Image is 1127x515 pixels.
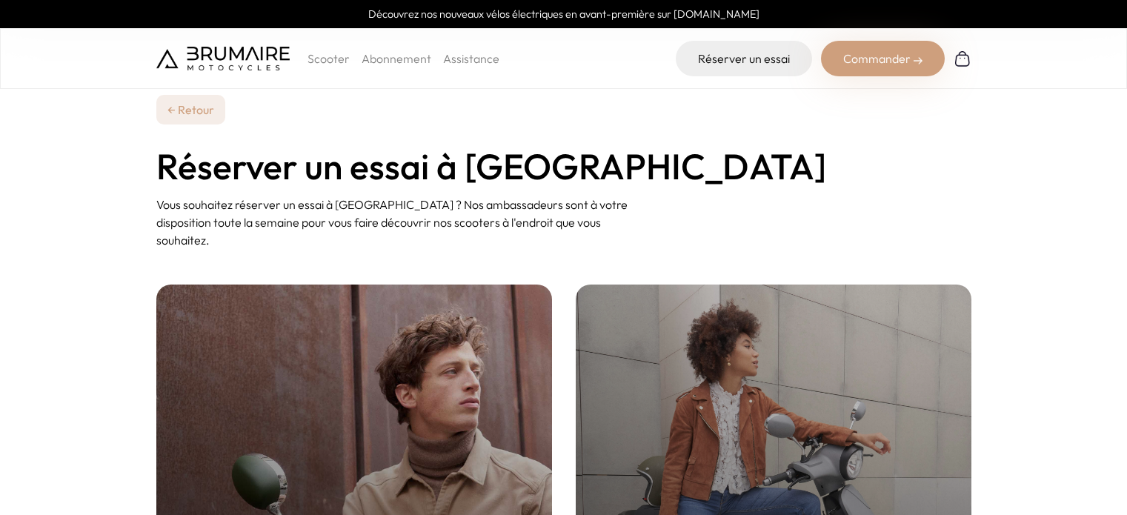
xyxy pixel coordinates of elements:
h1: Réserver un essai à [GEOGRAPHIC_DATA] [156,148,971,184]
a: Abonnement [362,51,431,66]
img: right-arrow-2.png [914,56,922,65]
a: Assistance [443,51,499,66]
p: Vous souhaitez réserver un essai à [GEOGRAPHIC_DATA] ? Nos ambassadeurs sont à votre disposition ... [156,196,654,249]
a: ← Retour [156,95,225,124]
img: Panier [954,50,971,67]
img: Brumaire Motocycles [156,47,290,70]
p: Scooter [307,50,350,67]
a: Réserver un essai [676,41,812,76]
div: Commander [821,41,945,76]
